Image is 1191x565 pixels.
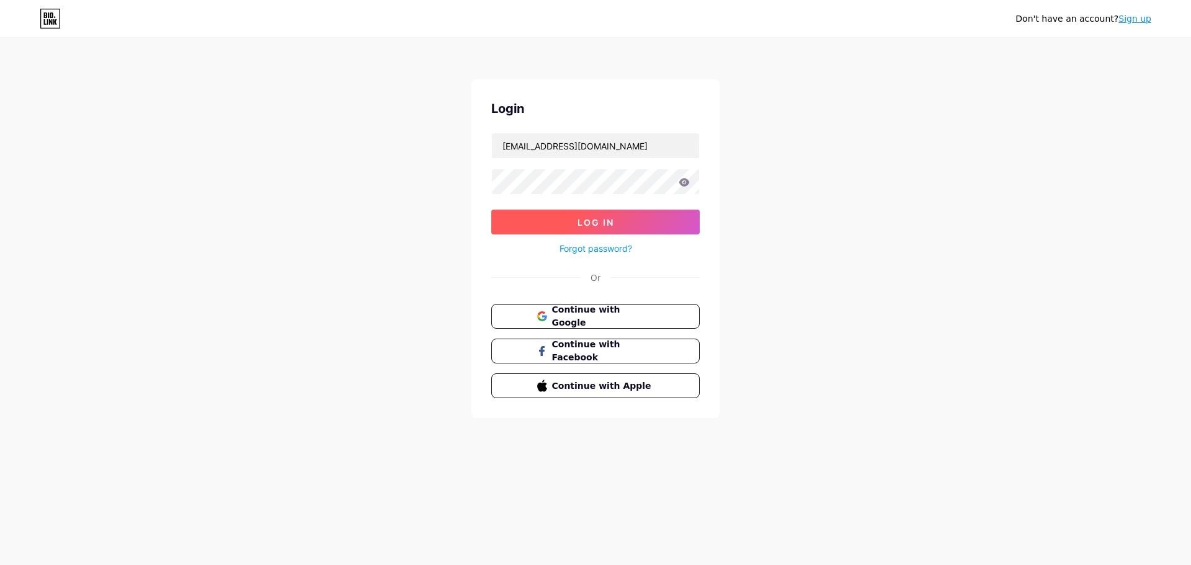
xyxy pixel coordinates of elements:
button: Continue with Google [491,304,700,329]
span: Continue with Facebook [552,338,654,364]
button: Continue with Facebook [491,339,700,363]
div: Don't have an account? [1015,12,1151,25]
a: Forgot password? [560,242,632,255]
button: Continue with Apple [491,373,700,398]
span: Log In [578,217,614,228]
input: Username [492,133,699,158]
span: Continue with Google [552,303,654,329]
div: Login [491,99,700,118]
a: Sign up [1118,14,1151,24]
div: Or [591,271,600,284]
button: Log In [491,210,700,234]
span: Continue with Apple [552,380,654,393]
